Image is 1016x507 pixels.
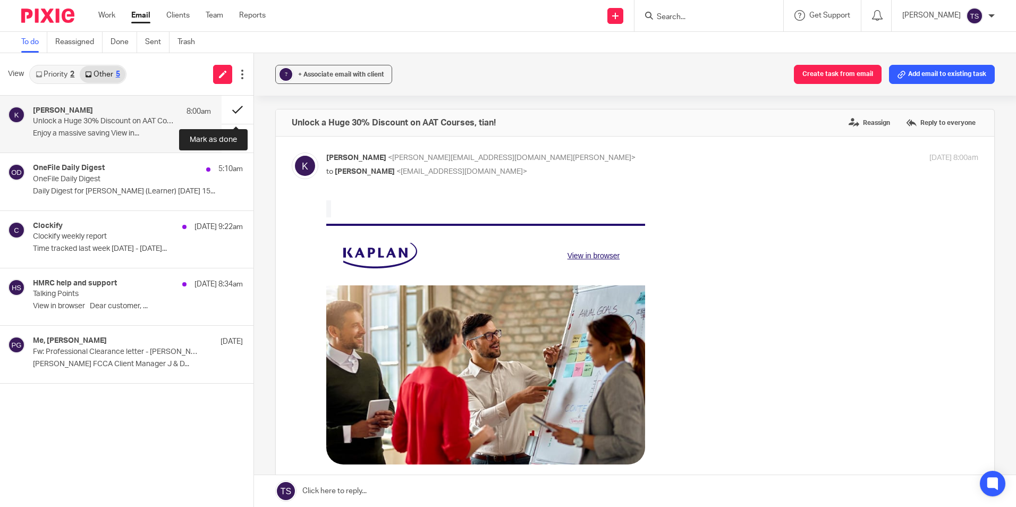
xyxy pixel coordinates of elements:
[33,117,175,126] p: Unlock a Huge 30% Discount on AAT Courses, tian!
[17,277,302,322] p: Get your 30% off, [PERSON_NAME]!
[33,360,243,369] p: [PERSON_NAME] FCCA Client Manager J & D...
[33,336,107,345] h4: Me, [PERSON_NAME]
[21,9,74,23] img: Pixie
[794,65,882,84] button: Create task from email
[17,424,81,449] a: Save Now
[221,336,243,347] p: [DATE]
[17,43,134,68] a: Kaplan Logo
[177,32,203,53] a: Trash
[33,279,117,288] h4: HMRC help and support
[8,222,25,239] img: svg%3E
[902,10,961,21] p: [PERSON_NAME]
[206,10,223,21] a: Team
[8,69,24,80] span: View
[33,164,105,173] h4: OneFile Daily Digest
[17,334,302,347] p: Hi [PERSON_NAME],
[335,168,395,175] span: [PERSON_NAME]
[388,154,636,162] span: <[PERSON_NAME][EMAIL_ADDRESS][DOMAIN_NAME][PERSON_NAME]>
[8,279,25,296] img: svg%3E
[21,32,47,53] a: To do
[30,66,80,83] a: Priority2
[656,13,751,22] input: Search
[292,117,496,128] h4: Unlock a Huge 30% Discount on AAT Courses, tian!
[903,115,978,131] label: Reply to everyone
[33,348,201,357] p: Fw: Professional Clearance letter - [PERSON_NAME] Drain Services Ltd
[809,12,850,19] span: Get Support
[929,153,978,164] p: [DATE] 8:00am
[80,66,125,83] a: Other5
[326,168,333,175] span: to
[55,32,103,53] a: Reassigned
[33,106,93,115] h4: [PERSON_NAME]
[145,32,170,53] a: Sent
[116,71,120,78] div: 5
[98,10,115,21] a: Work
[8,164,25,181] img: svg%3E
[218,164,243,174] p: 5:10am
[194,279,243,290] p: [DATE] 8:34am
[8,336,25,353] img: svg%3E
[94,400,120,409] b: AAT30
[241,51,294,68] a: View in browser
[8,106,25,123] img: svg%3E
[33,244,243,253] p: Time tracked last week [DATE] - [DATE]...
[33,175,201,184] p: OneFile Daily Digest
[70,71,74,78] div: 2
[33,232,201,241] p: Clockify weekly report
[889,65,995,84] button: Add email to existing task
[17,43,91,68] img: Kaplan Logo
[17,487,171,497] b: At which level should I start AAT?
[33,222,63,231] h4: Clockify
[33,187,243,196] p: Daily Digest for [PERSON_NAME] (Learner) [DATE] 15...
[33,290,201,299] p: Talking Points
[275,65,392,84] button: ? + Associate email with client
[194,222,243,232] p: [DATE] 9:22am
[33,302,243,311] p: View in browser Dear customer, ...
[17,360,302,385] p: We're excited to offer you a fantastic opportunity to get your studies on track with *
[17,398,302,411] p: Simply use the code at checkout.
[33,129,211,138] p: Enjoy a massive saving View in...
[966,7,983,24] img: svg%3E
[239,10,266,21] a: Reports
[326,154,386,162] span: [PERSON_NAME]
[131,10,150,21] a: Email
[846,115,893,131] label: Reassign
[292,153,318,179] img: svg%3E
[280,68,292,81] div: ?
[53,374,140,383] b: 30% off AAT courses!
[187,106,211,117] p: 8:00am
[396,168,527,175] span: <[EMAIL_ADDRESS][DOMAIN_NAME]>
[298,71,384,78] span: + Associate email with client
[111,32,137,53] a: Done
[166,10,190,21] a: Clients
